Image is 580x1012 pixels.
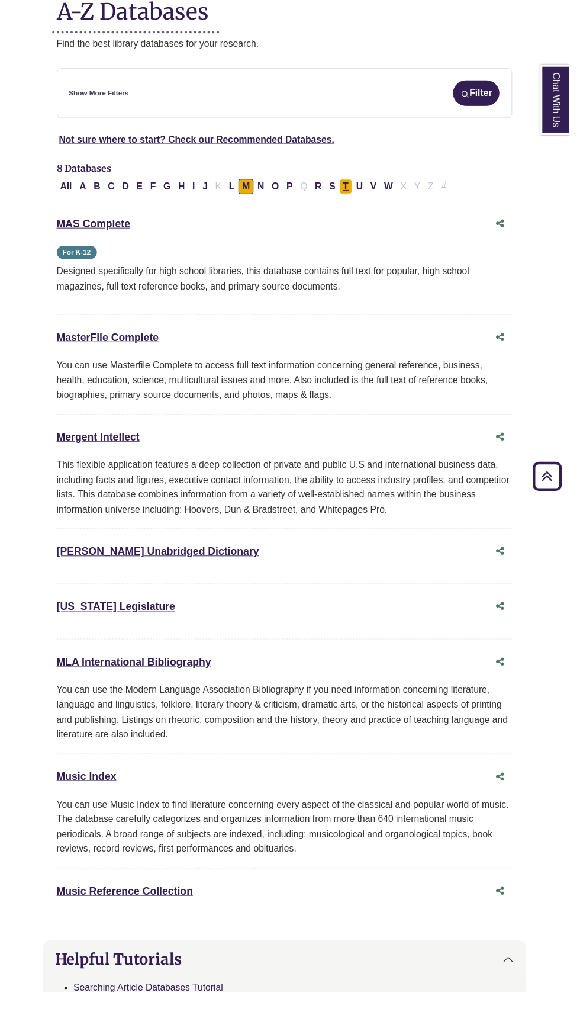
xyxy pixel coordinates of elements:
[499,551,523,574] button: Share this database
[58,269,523,299] p: Designed specifically for high school libraries, this database contains full text for popular, hi...
[462,82,510,108] button: Filter
[58,557,265,568] a: [PERSON_NAME] Unabridged Dictionary
[58,182,77,198] button: All
[58,185,460,195] div: Alpha-list to filter by first letter of database name
[178,182,192,198] button: Filter Results H
[58,613,179,625] a: [US_STATE] Legislature
[388,182,404,198] button: Filter Results W
[58,365,523,410] div: You can use Masterfile Complete to access full text information concerning general reference, bus...
[107,182,121,198] button: Filter Results C
[163,182,178,198] button: Filter Results G
[499,333,523,355] button: Share this database
[499,435,523,457] button: Share this database
[346,182,359,198] button: Filter Results T
[375,182,388,198] button: Filter Results V
[58,222,133,234] a: MAS Complete
[58,669,215,681] a: MLA International Bibliography
[499,217,523,239] button: Share this database
[193,182,202,198] button: Filter Results I
[78,182,92,198] button: Filter Results A
[92,182,107,198] button: Filter Results B
[58,467,523,527] div: This flexible application features a deep collection of private and public U.S and international ...
[150,182,163,198] button: Filter Results F
[58,440,143,452] a: Mergent Intellect
[243,182,258,198] button: Filter Results M
[318,182,332,198] button: Filter Results R
[360,182,374,198] button: Filter Results U
[58,786,119,798] a: Music Index
[136,182,149,198] button: Filter Results E
[499,608,523,630] button: Share this database
[70,89,131,101] a: Show More Filters
[203,182,215,198] button: Filter Results J
[259,182,273,198] button: Filter Results N
[333,182,346,198] button: Filter Results S
[58,37,523,52] p: Find the best library databases for your research.
[44,960,536,997] button: Helpful Tutorials
[58,338,162,350] a: MasterFile Complete
[58,250,99,264] span: For K-12
[121,182,136,198] button: Filter Results D
[58,903,197,915] a: Music Reference Collection
[499,898,523,920] button: Share this database
[273,182,288,198] button: Filter Results O
[60,137,341,147] a: Not sure where to start? Check our Recommended Databases.
[58,165,114,177] span: 8 Databases
[58,696,523,756] div: You can use the Modern Language Association Bibliography if you need information concerning liter...
[230,182,243,198] button: Filter Results L
[499,781,523,804] button: Share this database
[289,182,302,198] button: Filter Results P
[58,813,523,873] div: You can use Music Index to find literature concerning every aspect of the classical and popular w...
[499,664,523,686] button: Share this database
[539,478,577,494] a: Back to Top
